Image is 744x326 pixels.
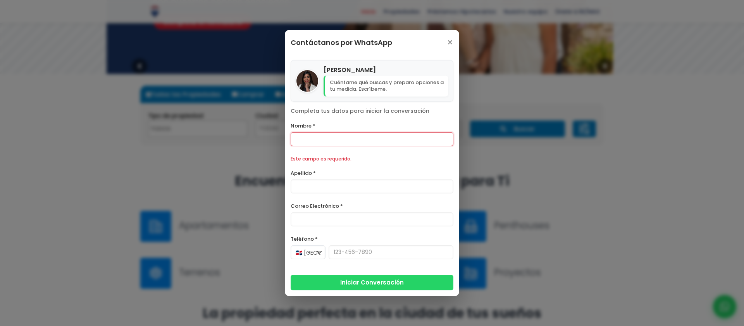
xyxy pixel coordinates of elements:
[291,121,453,131] label: Nombre *
[291,234,453,244] label: Teléfono *
[291,201,453,211] label: Correo Electrónico *
[324,65,448,75] h4: [PERSON_NAME]
[291,168,453,178] label: Apellido *
[291,154,453,164] div: Este campo es requerido.
[447,38,453,47] span: ×
[291,36,392,49] h3: Contáctanos por WhatsApp
[329,245,453,259] input: 123-456-7890
[296,70,318,92] img: NICOLE BALBUENA
[291,107,453,115] p: Completa tus datos para iniciar la conversación
[324,76,448,97] p: Cuéntame qué buscas y preparo opciones a tu medida. Escríbeme.
[291,275,453,290] button: Iniciar Conversación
